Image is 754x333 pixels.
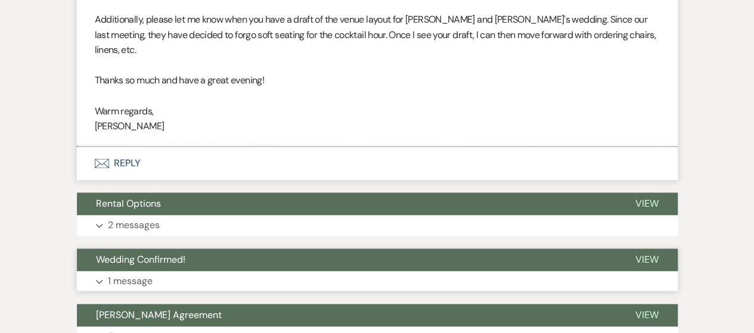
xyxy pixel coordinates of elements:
button: Wedding Confirmed! [77,248,616,271]
button: Rental Options [77,192,616,215]
span: [PERSON_NAME] Agreement [96,309,222,321]
p: 2 messages [108,217,160,233]
button: View [616,304,678,326]
p: Thanks so much and have a great evening! [95,73,660,88]
p: [PERSON_NAME] [95,119,660,134]
button: [PERSON_NAME] Agreement [77,304,616,326]
span: View [635,309,659,321]
button: View [616,248,678,271]
button: Reply [77,147,678,180]
p: Warm regards, [95,104,660,119]
button: 2 messages [77,215,678,235]
button: View [616,192,678,215]
span: View [635,253,659,266]
button: 1 message [77,271,678,291]
p: 1 message [108,273,153,289]
span: View [635,197,659,210]
span: Wedding Confirmed! [96,253,185,266]
p: Additionally, please let me know when you have a draft of the venue layout for [PERSON_NAME] and ... [95,12,660,58]
span: Rental Options [96,197,161,210]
